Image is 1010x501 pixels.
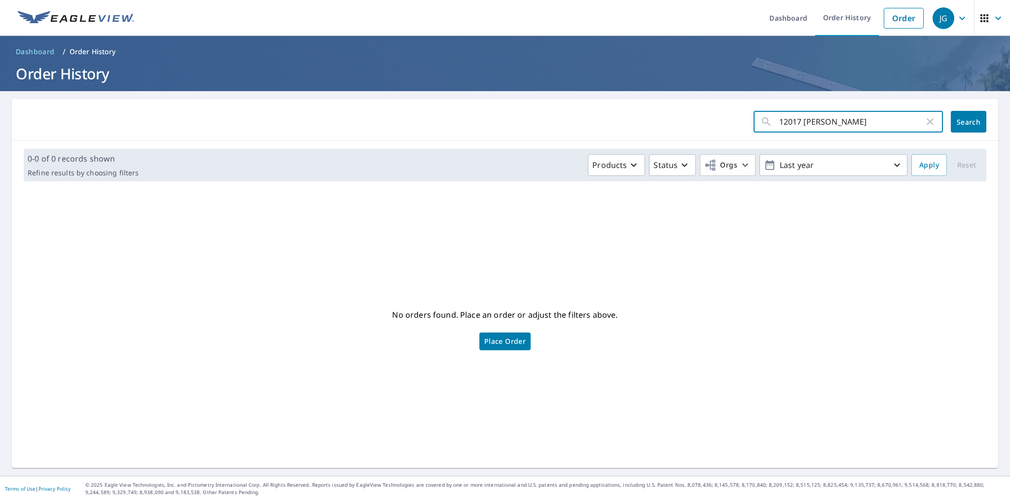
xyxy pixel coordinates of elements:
[12,44,59,60] a: Dashboard
[70,47,116,57] p: Order History
[12,44,998,60] nav: breadcrumb
[919,159,939,171] span: Apply
[28,168,139,177] p: Refine results by choosing filters
[592,159,627,171] p: Products
[911,154,947,176] button: Apply
[18,11,134,26] img: EV Logo
[392,307,617,323] p: No orders found. Place an order or adjust the filters above.
[5,486,71,492] p: |
[933,7,954,29] div: JG
[653,159,678,171] p: Status
[85,481,1005,496] p: © 2025 Eagle View Technologies, Inc. and Pictometry International Corp. All Rights Reserved. Repo...
[484,339,526,344] span: Place Order
[951,111,986,133] button: Search
[16,47,55,57] span: Dashboard
[884,8,924,29] a: Order
[700,154,756,176] button: Orgs
[649,154,696,176] button: Status
[479,333,531,350] a: Place Order
[588,154,645,176] button: Products
[959,117,978,127] span: Search
[63,46,66,58] li: /
[776,157,891,174] p: Last year
[779,108,924,135] input: Address, Report #, Claim ID, etc.
[704,159,737,171] span: Orgs
[759,154,907,176] button: Last year
[12,64,998,84] h1: Order History
[28,153,139,165] p: 0-0 of 0 records shown
[5,485,36,492] a: Terms of Use
[38,485,71,492] a: Privacy Policy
